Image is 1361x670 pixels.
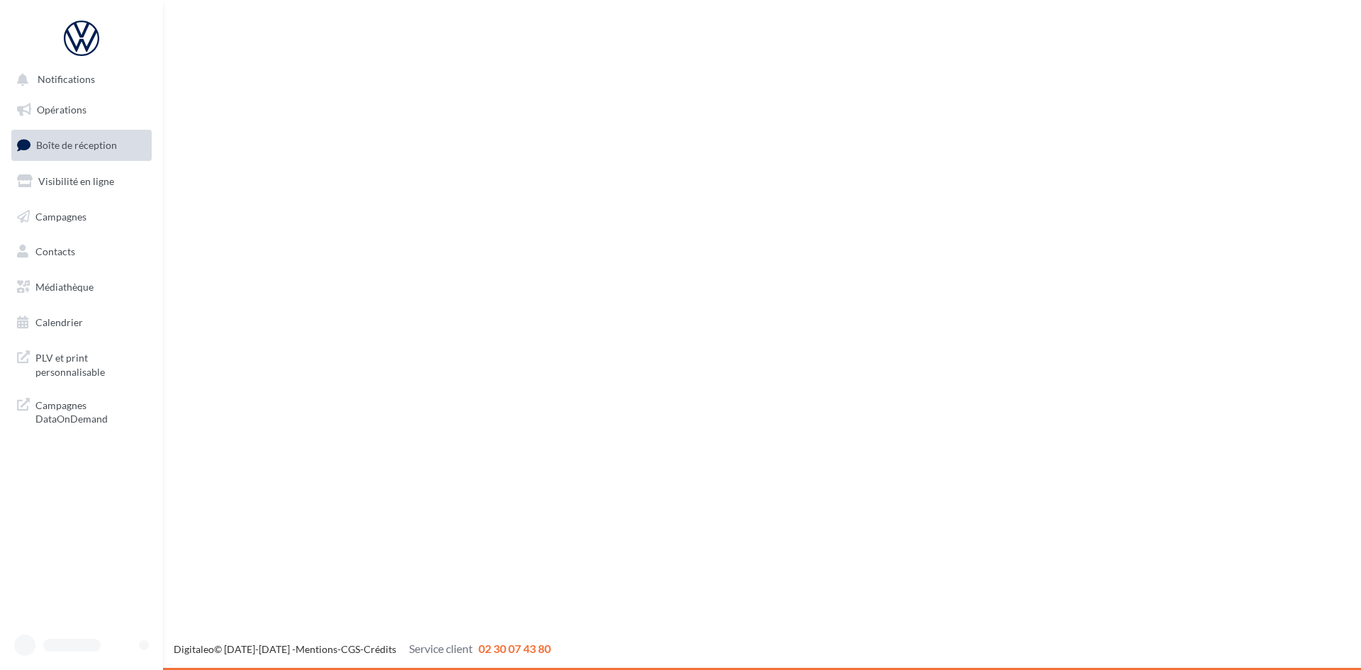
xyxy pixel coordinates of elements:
span: Service client [409,642,473,655]
span: 02 30 07 43 80 [478,642,551,655]
a: PLV et print personnalisable [9,342,155,384]
a: Crédits [364,643,396,655]
a: Visibilité en ligne [9,167,155,196]
a: Boîte de réception [9,130,155,160]
span: Campagnes [35,210,86,222]
a: Mentions [296,643,337,655]
span: Notifications [38,74,95,86]
span: Campagnes DataOnDemand [35,396,146,426]
span: © [DATE]-[DATE] - - - [174,643,551,655]
a: Médiathèque [9,272,155,302]
span: PLV et print personnalisable [35,348,146,379]
a: Contacts [9,237,155,267]
span: Calendrier [35,316,83,328]
span: Opérations [37,104,86,116]
a: Calendrier [9,308,155,337]
a: Opérations [9,95,155,125]
span: Contacts [35,245,75,257]
a: Digitaleo [174,643,214,655]
span: Visibilité en ligne [38,175,114,187]
span: Boîte de réception [36,139,117,151]
a: Campagnes [9,202,155,232]
a: Campagnes DataOnDemand [9,390,155,432]
a: CGS [341,643,360,655]
span: Médiathèque [35,281,94,293]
